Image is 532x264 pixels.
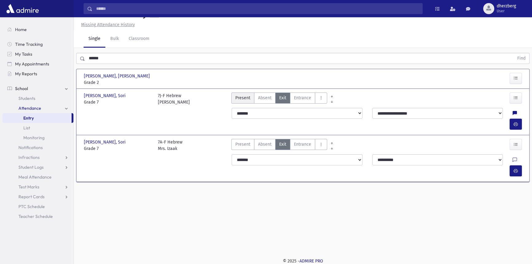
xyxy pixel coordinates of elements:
a: Notifications [2,143,73,152]
a: Bulk [105,30,124,48]
a: Home [2,25,73,34]
a: PTC Schedule [2,202,73,211]
a: Student Logs [2,162,73,172]
span: Students [18,96,35,101]
span: Student Logs [18,164,44,170]
span: Grade 2 [84,79,152,86]
span: [PERSON_NAME], Sori [84,93,127,99]
div: 7A-F Hebrew Mrs. Izaak [158,139,182,152]
span: Exit [279,95,286,101]
span: Entry [23,115,34,121]
span: Meal Attendance [18,174,52,180]
div: AttTypes [231,93,327,105]
a: Entry [2,113,72,123]
a: Attendance [2,103,73,113]
a: My Reports [2,69,73,79]
a: Classroom [124,30,154,48]
span: PTC Schedule [18,204,45,209]
span: Test Marks [18,184,39,190]
a: Meal Attendance [2,172,73,182]
span: Infractions [18,155,40,160]
a: List [2,123,73,133]
a: Students [2,93,73,103]
span: Present [235,95,250,101]
span: User [497,9,516,14]
a: Missing Attendance History [79,22,135,27]
span: [PERSON_NAME], Sori [84,139,127,145]
span: My Reports [15,71,37,77]
span: Report Cards [18,194,45,199]
span: Home [15,27,27,32]
span: dherzberg [497,4,516,9]
span: Monitoring [23,135,45,140]
div: AttTypes [231,139,327,152]
span: Time Tracking [15,41,43,47]
span: Teacher Schedule [18,214,53,219]
a: Infractions [2,152,73,162]
a: Teacher Schedule [2,211,73,221]
button: Find [514,53,529,64]
a: Time Tracking [2,39,73,49]
img: AdmirePro [5,2,40,15]
span: Absent [258,95,272,101]
a: My Appointments [2,59,73,69]
a: Test Marks [2,182,73,192]
span: Absent [258,141,272,148]
a: Monitoring [2,133,73,143]
span: Entrance [294,141,311,148]
u: Missing Attendance History [81,22,135,27]
span: Notifications [18,145,43,150]
span: Grade 7 [84,99,152,105]
a: Single [84,30,105,48]
input: Search [92,3,422,14]
span: Present [235,141,250,148]
span: My Appointments [15,61,49,67]
span: Grade 7 [84,145,152,152]
span: School [15,86,28,91]
span: My Tasks [15,51,32,57]
span: Entrance [294,95,311,101]
span: Exit [279,141,286,148]
a: Report Cards [2,192,73,202]
a: School [2,84,73,93]
span: Attendance [18,105,41,111]
div: 7J-F Hebrew [PERSON_NAME] [158,93,190,105]
a: My Tasks [2,49,73,59]
span: [PERSON_NAME], [PERSON_NAME] [84,73,151,79]
span: List [23,125,30,131]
